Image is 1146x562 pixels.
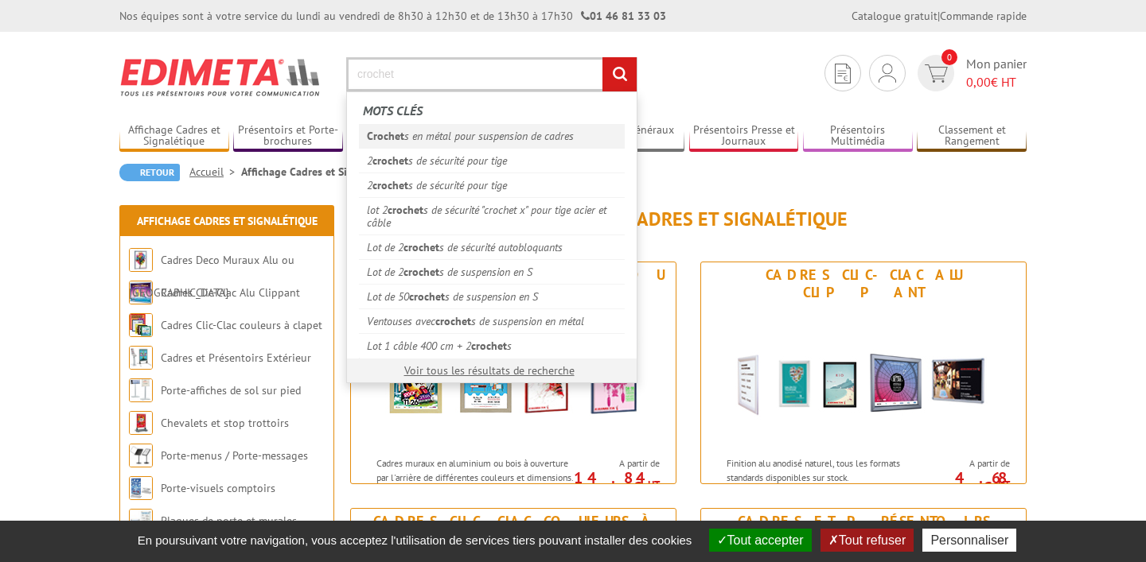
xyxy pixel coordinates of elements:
a: Cadres et Présentoirs Extérieur [161,351,311,365]
em: Crochet [367,129,404,143]
sup: HT [648,478,660,491]
li: Affichage Cadres et Signalétique [241,164,400,180]
a: Ventouses aveccrochets de suspension en métal [359,308,625,333]
a: Cadres Clic-Clac Alu Clippant [161,285,300,300]
p: 4.68 € [921,473,1010,492]
a: Présentoirs et Porte-brochures [233,123,343,149]
span: A partir de [929,457,1010,470]
a: Voir tous les résultats de recherche [404,363,575,378]
a: Lot de 2crochets de sécurité autobloquants [359,234,625,259]
img: Porte-menus / Porte-messages [129,444,153,467]
a: Commande rapide [940,9,1027,23]
a: Affichage Cadres et Signalétique [137,214,318,228]
img: Chevalets et stop trottoirs [129,411,153,435]
a: Lot de 50crochets de suspension en S [359,284,625,308]
em: crochet [388,203,423,217]
a: Classement et Rangement [917,123,1027,149]
a: Cadres Clic-Clac Alu Clippant Cadres Clic-Clac Alu Clippant Finition alu anodisé naturel, tous le... [700,262,1027,484]
div: Cadres Clic-Clac Alu Clippant [705,266,1022,301]
img: devis rapide [925,64,948,83]
input: rechercher [602,57,637,91]
span: Mots clés [363,103,423,118]
div: Rechercher un produit ou une référence... [346,91,637,383]
span: 0,00 [966,74,991,90]
div: Cadres Clic-Clac couleurs à clapet [355,513,672,548]
button: Tout refuser [821,529,914,552]
em: crochet [435,314,471,328]
a: Accueil [189,165,241,179]
em: crochet [372,153,408,168]
a: Lot de 2crochets de suspension en S [359,259,625,284]
div: Nos équipes sont à votre service du lundi au vendredi de 8h30 à 12h30 et de 13h30 à 17h30 [119,8,666,24]
img: Plaques de porte et murales [129,509,153,533]
em: crochet [409,289,445,304]
a: Affichage Cadres et Signalétique [119,123,229,149]
sup: HT [998,478,1010,491]
a: Présentoirs Presse et Journaux [689,123,799,149]
img: devis rapide [879,64,896,83]
span: En poursuivant votre navigation, vous acceptez l'utilisation de services tiers pouvant installer ... [130,533,700,547]
em: crochet [372,178,408,192]
a: Crochets en métal pour suspension de cadres [359,124,625,148]
a: lot 2crochets de sécurité "crochet x" pour tige acier et câble [359,197,625,234]
div: Cadres et Présentoirs Extérieur [705,513,1022,548]
span: Mon panier [966,55,1027,91]
div: | [852,8,1027,24]
a: Porte-affiches de sol sur pied [161,383,301,397]
a: Cadres Deco Muraux Alu ou [GEOGRAPHIC_DATA] [129,253,294,300]
a: Cadres Clic-Clac couleurs à clapet [161,318,322,332]
a: 2crochets de sécurité pour tige [359,148,625,172]
a: Présentoirs Multimédia [803,123,913,149]
a: Porte-menus / Porte-messages [161,448,308,463]
img: Porte-affiches de sol sur pied [129,378,153,402]
a: Catalogue gratuit [852,9,937,23]
span: A partir de [579,457,660,470]
a: Retour [119,164,180,181]
a: Lot 1 câble 400 cm + 2crochets [359,333,625,358]
em: crochet [403,240,439,254]
p: Finition alu anodisé naturel, tous les formats standards disponibles sur stock. [727,456,924,483]
span: 0 [941,49,957,65]
button: Tout accepter [709,529,812,552]
span: € HT [966,73,1027,91]
img: Cadres Clic-Clac couleurs à clapet [129,313,153,337]
img: devis rapide [835,64,851,83]
h1: Affichage Cadres et Signalétique [350,209,1027,230]
img: Porte-visuels comptoirs [129,476,153,500]
a: Chevalets et stop trottoirs [161,416,289,430]
a: 2crochets de sécurité pour tige [359,172,625,197]
a: Plaques de porte et murales [161,514,297,528]
img: Cadres Deco Muraux Alu ou Bois [129,248,153,272]
a: Porte-visuels comptoirs [161,481,275,495]
p: 14.84 € [571,473,660,492]
em: crochet [403,265,439,279]
strong: 01 46 81 33 03 [581,9,666,23]
img: Edimeta [119,48,322,107]
em: crochet [471,339,507,353]
img: Cadres Clic-Clac Alu Clippant [716,305,1011,448]
button: Personnaliser (fenêtre modale) [922,529,1016,552]
p: Cadres muraux en aluminium ou bois à ouverture par l'arrière de différentes couleurs et dimension... [376,456,574,511]
img: Cadres et Présentoirs Extérieur [129,346,153,370]
a: devis rapide 0 Mon panier 0,00€ HT [914,55,1027,91]
input: Rechercher un produit ou une référence... [346,57,637,91]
